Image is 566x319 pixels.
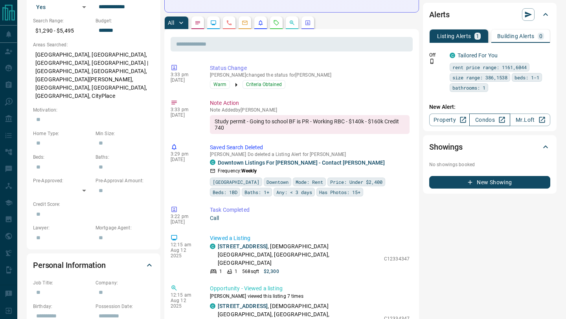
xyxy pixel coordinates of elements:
span: Mode: Rent [296,178,323,186]
p: 12:15 am [171,292,198,298]
h2: Showings [429,141,463,153]
p: Pre-Approved: [33,177,92,184]
p: [GEOGRAPHIC_DATA], [GEOGRAPHIC_DATA], [GEOGRAPHIC_DATA], [GEOGRAPHIC_DATA] | [GEOGRAPHIC_DATA], [... [33,48,154,103]
p: Task Completed [210,206,410,214]
a: Property [429,114,470,126]
p: 3:33 pm [171,72,198,77]
p: 12:15 am [171,242,198,247]
svg: Listing Alerts [257,20,264,26]
div: Yes [33,1,92,13]
p: 3:29 pm [171,151,198,157]
p: $1,290 - $5,495 [33,24,92,37]
svg: Emails [242,20,248,26]
p: [DATE] [171,112,198,118]
p: All [168,20,174,26]
svg: Lead Browsing Activity [210,20,217,26]
p: Budget: [96,17,154,24]
span: Warm [213,81,226,88]
p: [PERSON_NAME] Do deleted a Listing Alert for [PERSON_NAME] [210,152,410,157]
p: Credit Score: [33,201,154,208]
span: [GEOGRAPHIC_DATA] [213,178,259,186]
p: Search Range: [33,17,92,24]
p: No showings booked [429,161,550,168]
svg: Push Notification Only [429,59,435,64]
p: Lawyer: [33,224,92,231]
h2: Personal Information [33,259,106,271]
span: Any: < 3 days [276,188,312,196]
div: condos.ca [210,159,215,165]
p: Aug 12 2025 [171,298,198,309]
span: Beds: 1BD [213,188,237,196]
p: 1 [219,268,222,275]
svg: Agent Actions [305,20,311,26]
div: condos.ca [210,303,215,309]
a: Mr.Loft [510,114,550,126]
p: Note Action [210,99,410,107]
p: Frequency: [218,167,257,174]
h2: Alerts [429,8,450,21]
p: Areas Searched: [33,41,154,48]
p: Off [429,51,445,59]
svg: Opportunities [289,20,295,26]
p: Mortgage Agent: [96,224,154,231]
p: Motivation: [33,106,154,114]
p: Opportunity - Viewed a listing [210,284,410,293]
p: Saved Search Deleted [210,143,410,152]
p: [DATE] [171,77,198,83]
p: New Alert: [429,103,550,111]
p: Possession Date: [96,303,154,310]
span: Criteria Obtained [246,81,282,88]
a: Condos [469,114,510,126]
span: size range: 386,1538 [452,73,507,81]
p: Pre-Approval Amount: [96,177,154,184]
svg: Calls [226,20,232,26]
p: [DATE] [171,219,198,225]
p: Company: [96,279,154,286]
p: $2,300 [264,268,279,275]
strong: Weekly [241,168,257,174]
div: condos.ca [450,53,455,58]
span: rent price range: 1161,6044 [452,63,527,71]
svg: Notes [195,20,201,26]
p: C12334347 [384,255,410,262]
p: , [DEMOGRAPHIC_DATA][GEOGRAPHIC_DATA], [GEOGRAPHIC_DATA], [GEOGRAPHIC_DATA] [218,242,380,267]
div: Showings [429,137,550,156]
p: 3:22 pm [171,214,198,219]
p: Birthday: [33,303,92,310]
span: Has Photos: 15+ [319,188,360,196]
p: Status Change [210,64,410,72]
p: Note Added by [PERSON_NAME] [210,107,410,113]
p: Home Type: [33,130,92,137]
p: [PERSON_NAME] viewed this listing 7 times [210,293,410,300]
p: Min Size: [96,130,154,137]
p: [PERSON_NAME] changed the status for [PERSON_NAME] [210,72,410,78]
p: Baths: [96,154,154,161]
a: Downtown Listings For [PERSON_NAME] - Contact [PERSON_NAME] [218,159,385,166]
div: Study permit - Going to school BF is PR - Working RBC - $140k - $160k Credit 740 [210,115,410,134]
p: 1 [235,268,237,275]
p: Listing Alerts [437,33,471,39]
p: Viewed a Listing [210,234,410,242]
span: Baths: 1+ [244,188,269,196]
span: beds: 1-1 [515,73,539,81]
p: Beds: [33,154,92,161]
div: condos.ca [210,244,215,249]
p: [DATE] [171,157,198,162]
p: 1 [476,33,479,39]
p: Aug 12 2025 [171,247,198,258]
a: [STREET_ADDRESS] [218,303,268,309]
p: Job Title: [33,279,92,286]
a: Tailored For You [458,52,498,59]
svg: Requests [273,20,279,26]
div: Personal Information [33,256,154,275]
p: 568 sqft [242,268,259,275]
p: 3:33 pm [171,107,198,112]
p: Call [210,214,410,222]
a: [STREET_ADDRESS] [218,243,268,249]
p: Building Alerts [497,33,535,39]
p: 0 [539,33,542,39]
span: Price: Under $2,400 [330,178,382,186]
span: bathrooms: 1 [452,84,485,92]
div: Alerts [429,5,550,24]
span: Downtown [266,178,289,186]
